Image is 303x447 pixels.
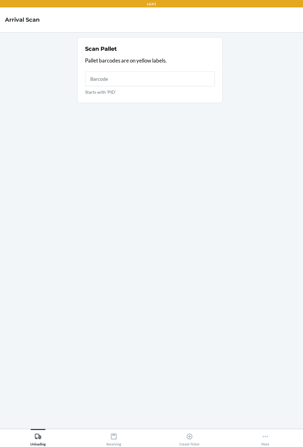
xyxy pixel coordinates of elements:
p: Pallet barcodes are on yellow labels. [85,57,215,65]
button: Create Ticket [151,429,227,446]
button: More [227,429,303,446]
div: Receiving [106,431,121,446]
div: Create Ticket [179,431,199,446]
input: Starts with 'PID' [85,71,215,86]
div: More [261,431,269,446]
h4: Arrival Scan [5,16,40,24]
p: Starts with 'PID' [85,89,215,95]
h2: Scan Pallet [85,45,117,53]
div: Unloading [30,431,46,446]
p: LAX1 [147,1,156,7]
button: Receiving [76,429,151,446]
